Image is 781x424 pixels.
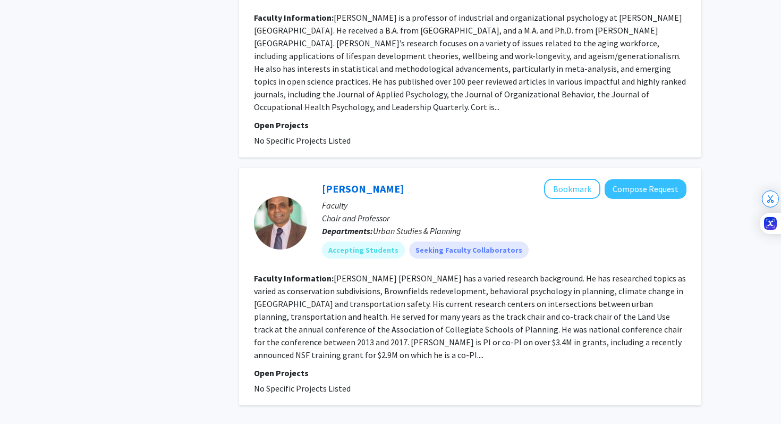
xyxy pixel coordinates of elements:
[322,226,373,236] b: Departments:
[254,135,351,146] span: No Specific Projects Listed
[8,376,45,416] iframe: Chat
[409,242,529,259] mat-chip: Seeking Faculty Collaborators
[254,273,334,284] b: Faculty Information:
[605,179,686,199] button: Compose Request to Rayman Mohamed
[254,383,351,394] span: No Specific Projects Listed
[254,12,334,23] b: Faculty Information:
[254,273,686,360] fg-read-more: [PERSON_NAME] [PERSON_NAME] has a varied research background. He has researched topics as varied ...
[254,12,686,112] fg-read-more: [PERSON_NAME] is a professor of industrial and organizational psychology at [PERSON_NAME][GEOGRAP...
[254,119,686,131] p: Open Projects
[322,182,404,195] a: [PERSON_NAME]
[544,179,600,199] button: Add Rayman Mohamed to Bookmarks
[322,242,405,259] mat-chip: Accepting Students
[373,226,461,236] span: Urban Studies & Planning
[322,199,686,212] p: Faculty
[322,212,686,225] p: Chair and Professor
[254,367,686,379] p: Open Projects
